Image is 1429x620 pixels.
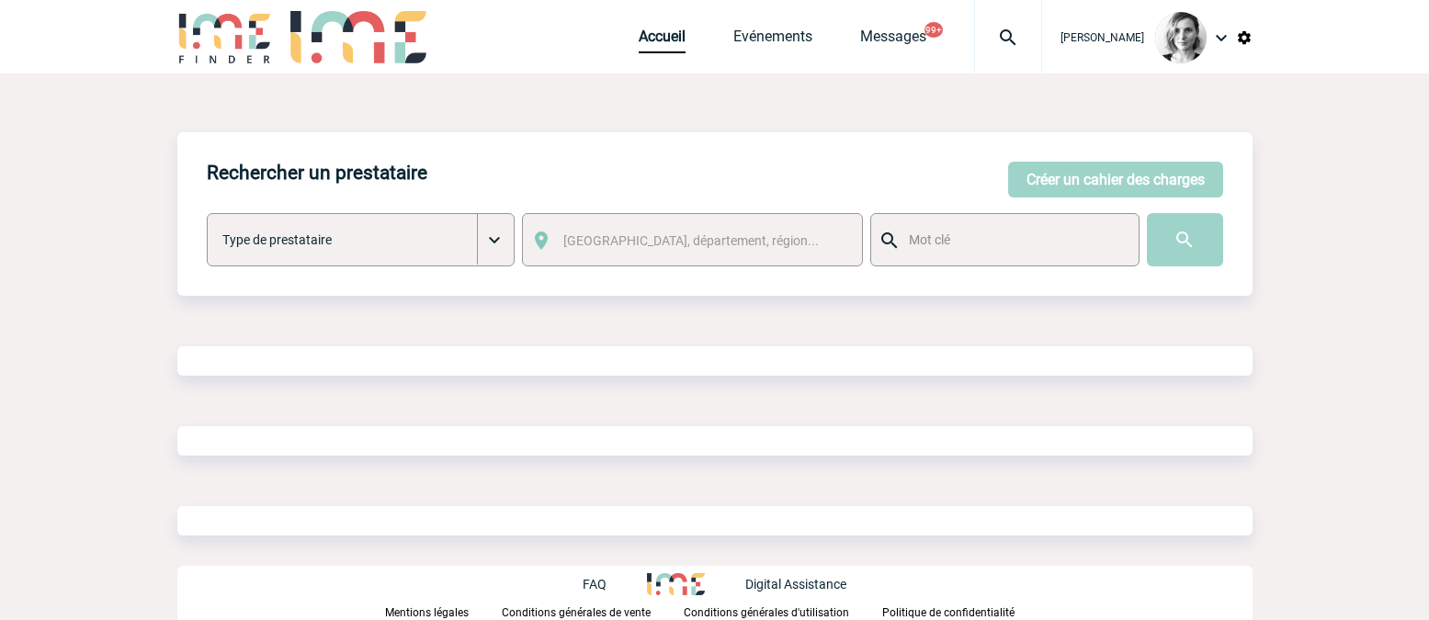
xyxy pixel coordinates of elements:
a: Messages [860,28,926,53]
p: Politique de confidentialité [882,606,1015,619]
p: Digital Assistance [745,577,846,592]
h4: Rechercher un prestataire [207,162,427,184]
span: [PERSON_NAME] [1060,31,1144,44]
a: Mentions légales [385,603,502,620]
p: FAQ [583,577,607,592]
a: Accueil [639,28,686,53]
a: FAQ [583,574,647,592]
a: Politique de confidentialité [882,603,1044,620]
p: Conditions générales d'utilisation [684,606,849,619]
span: [GEOGRAPHIC_DATA], département, région... [563,233,819,248]
p: Mentions légales [385,606,469,619]
input: Submit [1147,213,1223,266]
a: Conditions générales de vente [502,603,684,620]
input: Mot clé [904,228,1122,252]
a: Evénements [733,28,812,53]
img: IME-Finder [177,11,273,63]
a: Conditions générales d'utilisation [684,603,882,620]
img: 103019-1.png [1155,12,1207,63]
img: http://www.idealmeetingsevents.fr/ [647,573,704,595]
p: Conditions générales de vente [502,606,651,619]
button: 99+ [924,22,943,38]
